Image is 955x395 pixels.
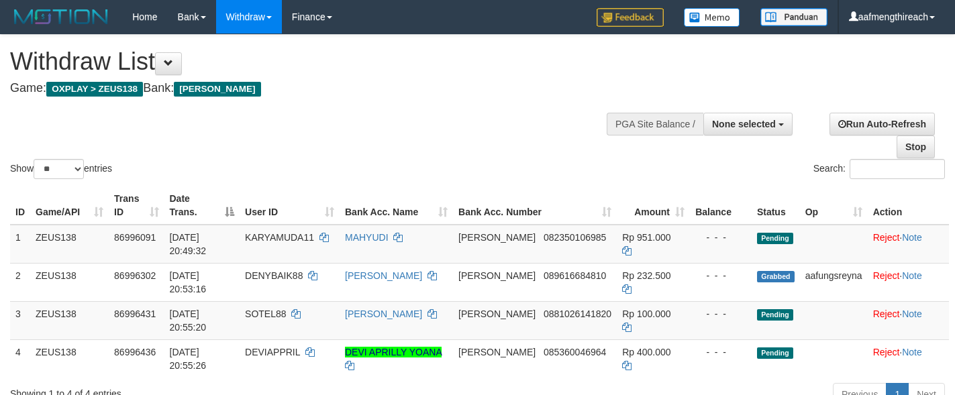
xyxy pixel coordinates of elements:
[868,263,949,301] td: ·
[174,82,260,97] span: [PERSON_NAME]
[34,159,84,179] select: Showentries
[712,119,776,129] span: None selected
[544,232,606,243] span: Copy 082350106985 to clipboard
[245,308,286,319] span: SOTEL88
[30,339,109,378] td: ZEUS138
[30,263,109,301] td: ZEUS138
[458,347,536,357] span: [PERSON_NAME]
[458,270,536,281] span: [PERSON_NAME]
[757,347,793,359] span: Pending
[902,347,922,357] a: Note
[868,301,949,339] td: ·
[10,159,112,179] label: Show entries
[10,225,30,264] td: 1
[597,8,664,27] img: Feedback.jpg
[873,308,900,319] a: Reject
[345,308,422,319] a: [PERSON_NAME]
[10,7,112,27] img: MOTION_logo.png
[345,270,422,281] a: [PERSON_NAME]
[114,232,156,243] span: 86996091
[544,347,606,357] span: Copy 085360046964 to clipboard
[868,186,949,225] th: Action
[10,339,30,378] td: 4
[164,186,240,225] th: Date Trans.: activate to sort column descending
[752,186,800,225] th: Status
[902,232,922,243] a: Note
[813,159,945,179] label: Search:
[830,113,935,135] a: Run Auto-Refresh
[245,270,303,281] span: DENYBAIK88
[902,270,922,281] a: Note
[695,307,746,321] div: - - -
[684,8,740,27] img: Button%20Memo.svg
[10,263,30,301] td: 2
[873,347,900,357] a: Reject
[902,308,922,319] a: Note
[453,186,617,225] th: Bank Acc. Number: activate to sort column ascending
[345,232,389,243] a: MAHYUDI
[458,308,536,319] span: [PERSON_NAME]
[458,232,536,243] span: [PERSON_NAME]
[897,135,935,158] a: Stop
[695,231,746,244] div: - - -
[46,82,143,97] span: OXPLAY > ZEUS138
[114,308,156,319] span: 86996431
[10,48,623,75] h1: Withdraw List
[170,347,207,371] span: [DATE] 20:55:26
[873,232,900,243] a: Reject
[340,186,453,225] th: Bank Acc. Name: activate to sort column ascending
[760,8,827,26] img: panduan.png
[170,232,207,256] span: [DATE] 20:49:32
[757,309,793,321] span: Pending
[544,308,611,319] span: Copy 0881026141820 to clipboard
[345,347,442,357] a: DEVI APRILLY YOANA
[622,270,670,281] span: Rp 232.500
[30,186,109,225] th: Game/API: activate to sort column ascending
[690,186,752,225] th: Balance
[109,186,164,225] th: Trans ID: activate to sort column ascending
[544,270,606,281] span: Copy 089616684810 to clipboard
[114,347,156,357] span: 86996436
[622,347,670,357] span: Rp 400.000
[757,271,795,282] span: Grabbed
[622,308,670,319] span: Rp 100.000
[240,186,340,225] th: User ID: activate to sort column ascending
[245,232,314,243] span: KARYAMUDA11
[868,225,949,264] td: ·
[170,270,207,294] span: [DATE] 20:53:16
[873,270,900,281] a: Reject
[30,301,109,339] td: ZEUS138
[170,308,207,333] span: [DATE] 20:55:20
[10,186,30,225] th: ID
[245,347,300,357] span: DEVIAPPRIL
[10,301,30,339] td: 3
[800,263,868,301] td: aafungsreyna
[868,339,949,378] td: ·
[607,113,703,135] div: PGA Site Balance /
[850,159,945,179] input: Search:
[800,186,868,225] th: Op: activate to sort column ascending
[30,225,109,264] td: ZEUS138
[695,269,746,282] div: - - -
[617,186,690,225] th: Amount: activate to sort column ascending
[622,232,670,243] span: Rp 951.000
[757,233,793,244] span: Pending
[695,345,746,359] div: - - -
[10,82,623,95] h4: Game: Bank:
[703,113,793,135] button: None selected
[114,270,156,281] span: 86996302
